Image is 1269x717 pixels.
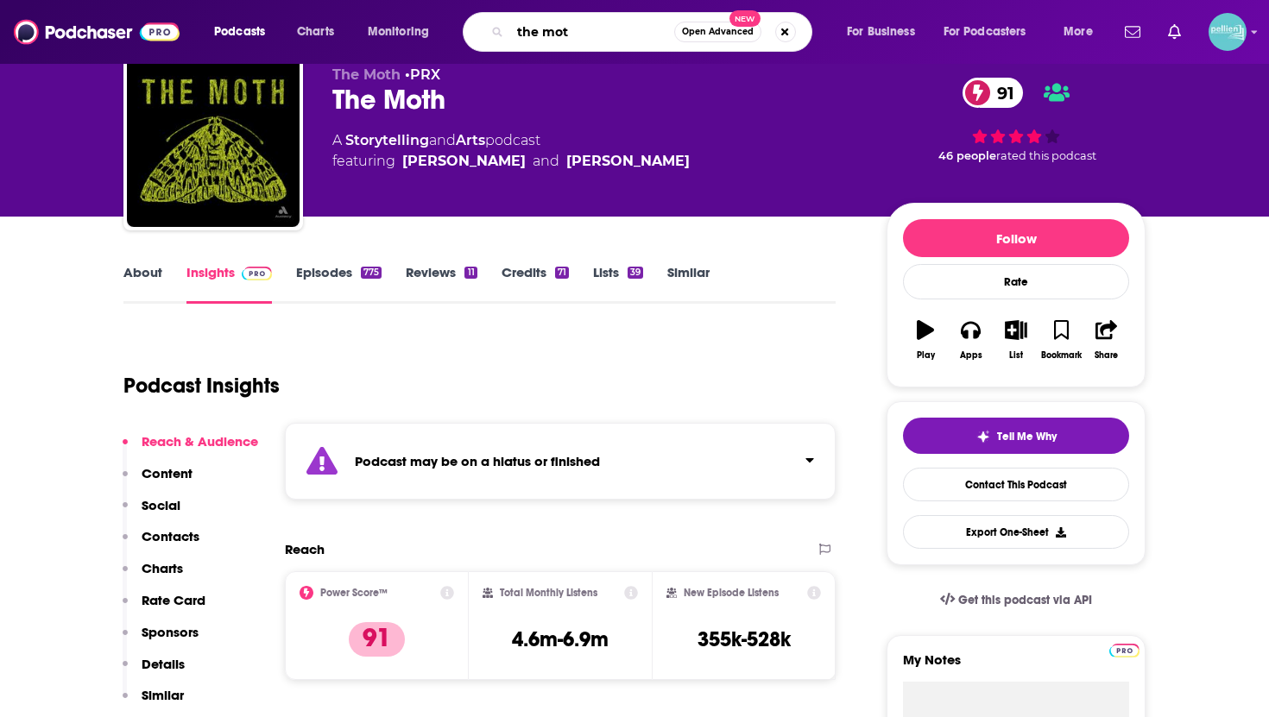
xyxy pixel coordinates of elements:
[410,66,440,83] a: PRX
[960,350,982,361] div: Apps
[729,10,761,27] span: New
[332,151,690,172] span: featuring
[320,587,388,599] h2: Power Score™
[917,350,935,361] div: Play
[944,20,1026,44] span: For Podcasters
[402,151,526,172] a: Meg Bowles
[1209,13,1247,51] img: User Profile
[963,78,1023,108] a: 91
[123,433,258,465] button: Reach & Audience
[903,515,1129,549] button: Export One-Sheet
[406,264,477,304] a: Reviews11
[127,54,300,227] img: The Moth
[698,626,791,652] h3: 355k-528k
[368,20,429,44] span: Monitoring
[123,656,185,688] button: Details
[938,149,996,162] span: 46 people
[926,579,1106,621] a: Get this podcast via API
[356,18,451,46] button: open menu
[903,309,948,371] button: Play
[332,130,690,172] div: A podcast
[1109,641,1140,657] a: Pro website
[500,587,597,599] h2: Total Monthly Listens
[502,264,569,304] a: Credits71
[286,18,344,46] a: Charts
[1161,17,1188,47] a: Show notifications dropdown
[464,267,477,279] div: 11
[667,264,710,304] a: Similar
[903,219,1129,257] button: Follow
[510,18,674,46] input: Search podcasts, credits, & more...
[142,560,183,576] p: Charts
[566,151,690,172] a: George Dawes Green
[674,22,761,42] button: Open AdvancedNew
[948,309,993,371] button: Apps
[682,28,754,36] span: Open Advanced
[1064,20,1093,44] span: More
[1051,18,1114,46] button: open menu
[593,264,643,304] a: Lists39
[1109,644,1140,657] img: Podchaser Pro
[429,132,456,148] span: and
[123,497,180,529] button: Social
[142,656,185,672] p: Details
[1209,13,1247,51] button: Show profile menu
[903,468,1129,501] a: Contact This Podcast
[355,453,600,469] strong: Podcast may be on a hiatus or finished
[479,12,829,52] div: Search podcasts, credits, & more...
[14,16,180,48] img: Podchaser - Follow, Share and Rate Podcasts
[142,687,184,703] p: Similar
[555,267,569,279] div: 71
[202,18,287,46] button: open menu
[123,528,199,560] button: Contacts
[405,66,440,83] span: •
[976,430,990,443] img: tell me why sparkle
[123,592,205,624] button: Rate Card
[1209,13,1247,51] span: Logged in as JessicaPellien
[142,592,205,608] p: Rate Card
[297,20,334,44] span: Charts
[1095,350,1118,361] div: Share
[142,433,258,450] p: Reach & Audience
[835,18,937,46] button: open menu
[349,622,405,657] p: 91
[142,528,199,544] p: Contacts
[684,587,779,599] h2: New Episode Listens
[186,264,272,304] a: InsightsPodchaser Pro
[1118,17,1147,47] a: Show notifications dropdown
[887,66,1146,173] div: 91 46 peoplerated this podcast
[512,626,609,652] h3: 4.6m-6.9m
[123,373,280,399] h1: Podcast Insights
[296,264,382,304] a: Episodes775
[533,151,559,172] span: and
[903,651,1129,682] label: My Notes
[123,264,162,304] a: About
[361,267,382,279] div: 775
[1039,309,1083,371] button: Bookmark
[123,560,183,592] button: Charts
[242,267,272,280] img: Podchaser Pro
[214,20,265,44] span: Podcasts
[903,418,1129,454] button: tell me why sparkleTell Me Why
[142,497,180,513] p: Social
[142,624,199,640] p: Sponsors
[1084,309,1129,371] button: Share
[997,430,1057,443] span: Tell Me Why
[285,423,836,500] section: Click to expand status details
[142,465,193,481] p: Content
[847,20,915,44] span: For Business
[345,132,429,148] a: Storytelling
[285,541,325,557] h2: Reach
[123,624,199,656] button: Sponsors
[903,264,1129,299] div: Rate
[1009,350,1023,361] div: List
[456,132,485,148] a: Arts
[332,66,401,83] span: The Moth
[932,18,1051,46] button: open menu
[996,149,1096,162] span: rated this podcast
[994,309,1039,371] button: List
[628,267,643,279] div: 39
[1041,350,1082,361] div: Bookmark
